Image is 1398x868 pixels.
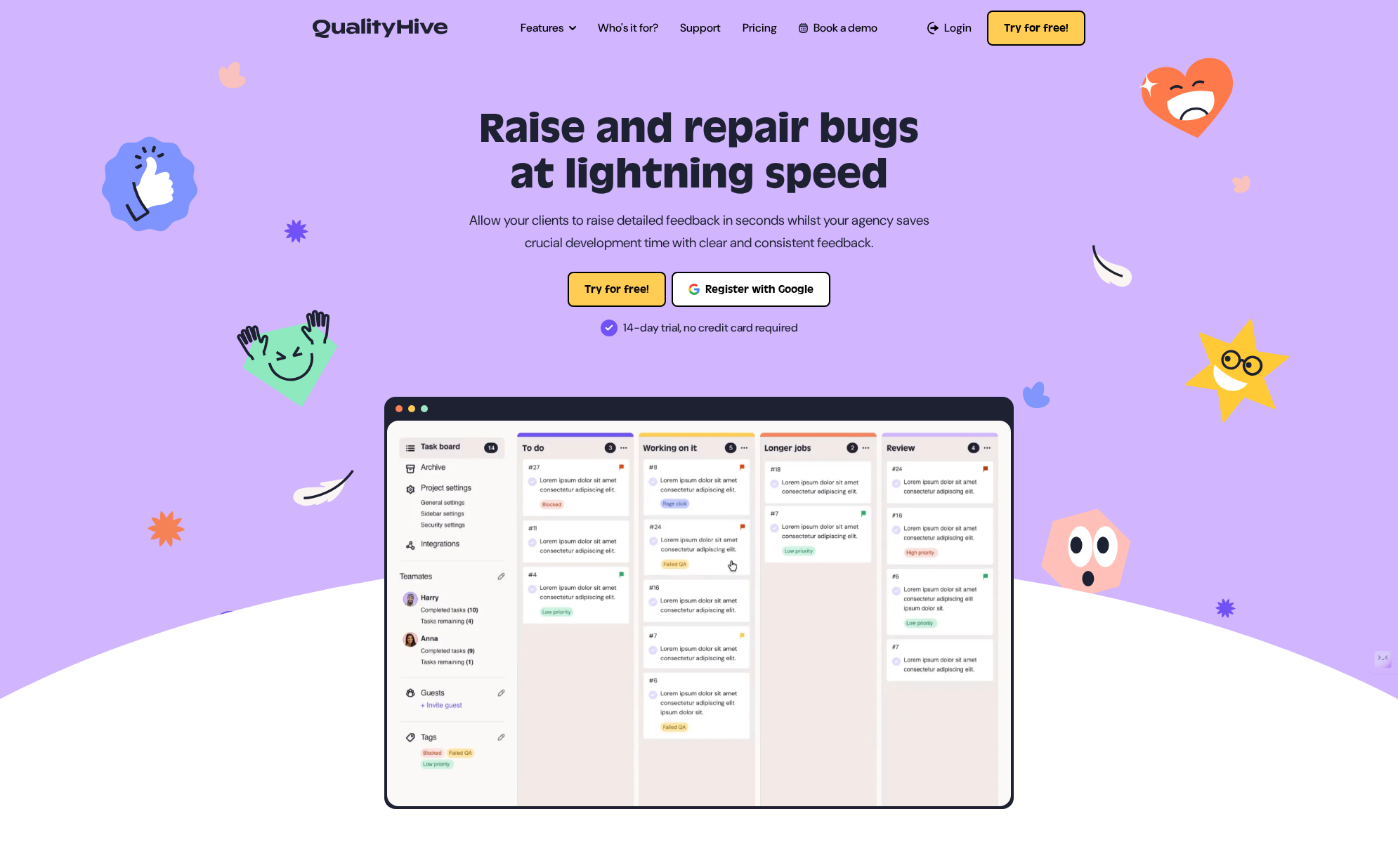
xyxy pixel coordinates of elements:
a: Features [521,20,576,37]
h1: Raise and repair bugs at lightning speed [384,107,1014,198]
span: Login [944,20,972,37]
a: Book a demo [799,20,877,37]
span: 14-day trial, no credit card required [623,317,798,339]
img: 14-day trial, no credit card required [601,320,618,336]
a: Who's it for? [598,20,658,37]
img: QualityHive - Bug Tracking Tool [313,18,448,38]
a: Support [680,20,721,37]
img: Book a QualityHive Demo [799,23,808,32]
a: Login [927,20,972,37]
button: Register with Google [672,272,830,307]
p: Allow your clients to raise detailed feedback in seconds whilst your agency saves crucial develop... [457,209,941,255]
button: Try for free! [568,272,666,307]
button: Try for free! [987,11,1085,46]
img: Task Tracking Tool for Designers [102,53,1296,712]
a: Pricing [743,20,777,37]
